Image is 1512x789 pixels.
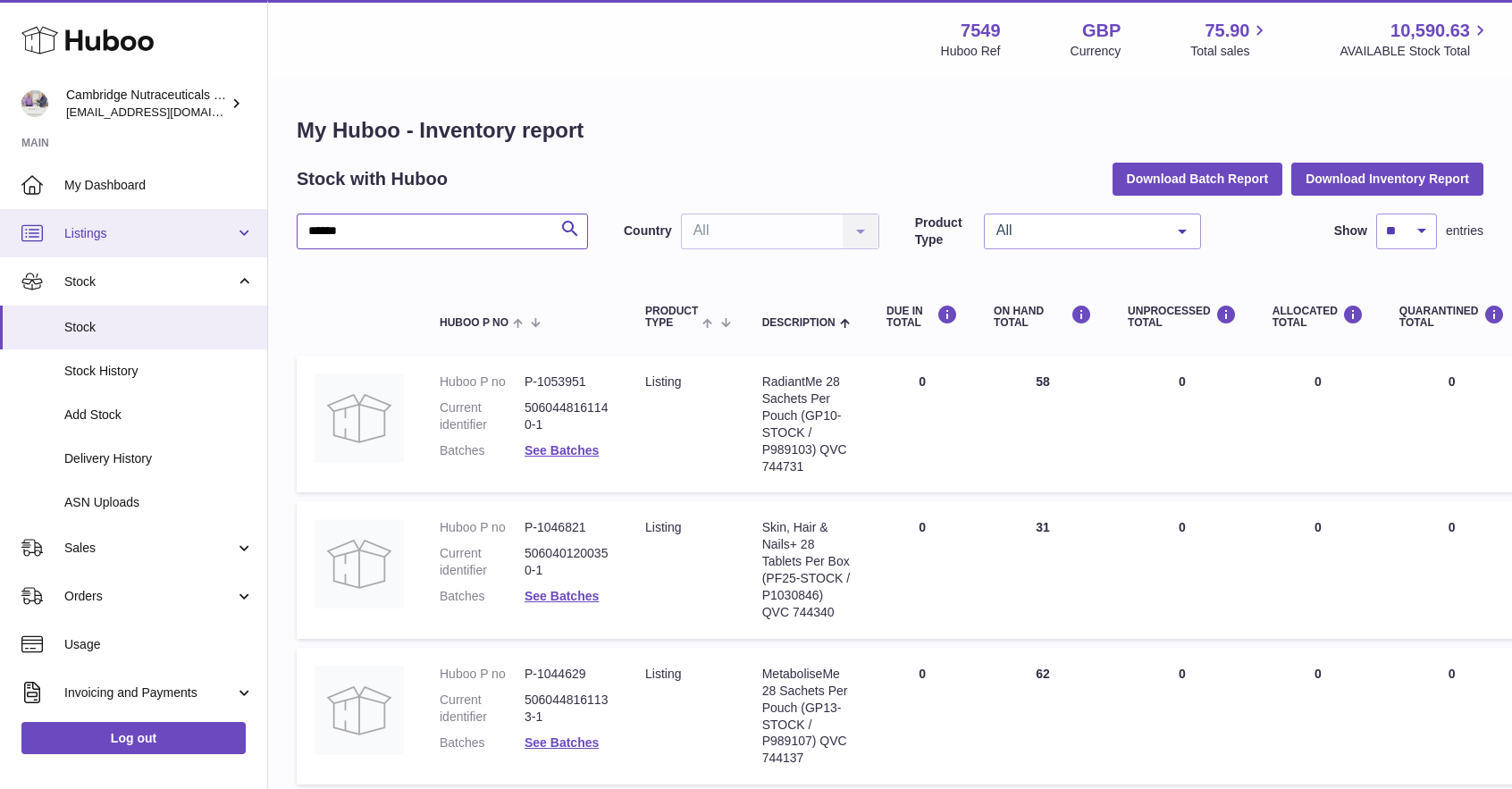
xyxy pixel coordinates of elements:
img: product image [315,666,404,755]
label: Show [1334,222,1367,239]
h1: My Huboo - Inventory report [297,116,1483,145]
div: ON HAND Total [994,305,1092,329]
dd: 5060401200350-1 [525,545,609,579]
dt: Batches [440,442,525,459]
span: listing [645,520,681,534]
span: Delivery History [64,450,254,467]
div: Huboo Ref [941,43,1001,60]
a: Log out [21,722,246,754]
div: MetaboliseMe 28 Sachets Per Pouch (GP13-STOCK / P989107) QVC 744137 [762,666,851,767]
dt: Batches [440,734,525,751]
span: My Dashboard [64,177,254,194]
div: UNPROCESSED Total [1128,305,1237,329]
td: 0 [1255,501,1382,638]
a: See Batches [525,443,599,457]
label: Product Type [915,214,975,248]
span: Add Stock [64,407,254,424]
span: Usage [64,636,254,653]
strong: GBP [1082,19,1121,43]
button: Download Batch Report [1113,163,1283,195]
span: All [992,222,1164,239]
img: qvc@camnutra.com [21,90,48,117]
div: Currency [1071,43,1121,60]
span: 10,590.63 [1390,19,1470,43]
dt: Huboo P no [440,519,525,536]
dt: Current identifier [440,545,525,579]
td: 58 [976,356,1110,492]
dt: Huboo P no [440,374,525,390]
a: 10,590.63 AVAILABLE Stock Total [1340,19,1491,60]
div: Skin, Hair & Nails+ 28 Tablets Per Box (PF25-STOCK / P1030846) QVC 744340 [762,519,851,620]
td: 0 [869,501,976,638]
span: Sales [64,540,235,557]
span: 0 [1449,520,1456,534]
span: Listings [64,225,235,242]
dd: 5060448161140-1 [525,399,609,433]
span: Description [762,317,836,329]
span: ASN Uploads [64,494,254,511]
span: Product Type [645,306,698,329]
dt: Current identifier [440,399,525,433]
span: Orders [64,588,235,605]
span: Total sales [1190,43,1270,60]
td: 0 [869,356,976,492]
span: Stock [64,273,235,290]
dd: P-1046821 [525,519,609,536]
span: 0 [1449,667,1456,681]
dt: Huboo P no [440,666,525,683]
span: AVAILABLE Stock Total [1340,43,1491,60]
button: Download Inventory Report [1291,163,1483,195]
div: QUARANTINED Total [1399,305,1505,329]
a: 75.90 Total sales [1190,19,1270,60]
dt: Current identifier [440,692,525,726]
dd: 5060448161133-1 [525,692,609,726]
span: Huboo P no [440,317,508,329]
span: Invoicing and Payments [64,684,235,701]
span: Stock [64,319,254,336]
span: Stock History [64,363,254,380]
img: product image [315,519,404,609]
dt: Batches [440,588,525,605]
strong: 7549 [961,19,1001,43]
span: 75.90 [1205,19,1249,43]
span: entries [1446,222,1483,239]
td: 0 [1110,648,1255,785]
label: Country [624,222,672,239]
td: 0 [869,648,976,785]
td: 0 [1110,356,1255,492]
div: ALLOCATED Total [1273,305,1364,329]
td: 31 [976,501,1110,638]
dd: P-1044629 [525,666,609,683]
img: product image [315,374,404,463]
span: listing [645,374,681,389]
dd: P-1053951 [525,374,609,390]
span: 0 [1449,374,1456,389]
div: RadiantMe 28 Sachets Per Pouch (GP10-STOCK / P989103) QVC 744731 [762,374,851,474]
h2: Stock with Huboo [297,167,448,191]
td: 0 [1110,501,1255,638]
span: [EMAIL_ADDRESS][DOMAIN_NAME] [66,105,263,119]
td: 0 [1255,648,1382,785]
td: 0 [1255,356,1382,492]
div: DUE IN TOTAL [886,305,958,329]
a: See Batches [525,735,599,750]
td: 62 [976,648,1110,785]
div: Cambridge Nutraceuticals Ltd [66,87,227,121]
span: listing [645,667,681,681]
a: See Batches [525,589,599,603]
